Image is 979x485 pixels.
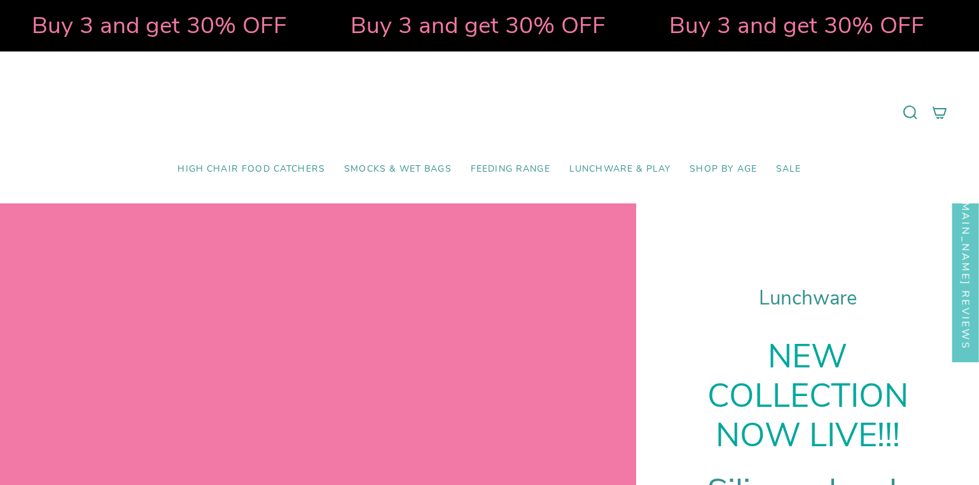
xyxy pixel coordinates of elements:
span: Lunchware & Play [569,164,670,175]
div: Click to open Judge.me floating reviews tab [952,150,979,362]
a: Mumma’s Little Helpers [380,71,599,154]
a: Smocks & Wet Bags [335,154,461,184]
span: High Chair Food Catchers [177,164,325,175]
h1: Lunchware [668,287,947,310]
a: SALE [767,154,811,184]
a: Shop by Age [680,154,767,184]
strong: Buy 3 and get 30% OFF [669,10,924,41]
span: Smocks & Wet Bags [344,164,452,175]
a: Lunchware & Play [560,154,680,184]
a: Feeding Range [461,154,560,184]
strong: Buy 3 and get 30% OFF [32,10,287,41]
span: Shop by Age [690,164,757,175]
strong: Buy 3 and get 30% OFF [351,10,606,41]
span: Feeding Range [471,164,550,175]
strong: NEW COLLECTION NOW LIVE!!! [707,334,908,458]
span: SALE [776,164,802,175]
a: High Chair Food Catchers [168,154,335,184]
